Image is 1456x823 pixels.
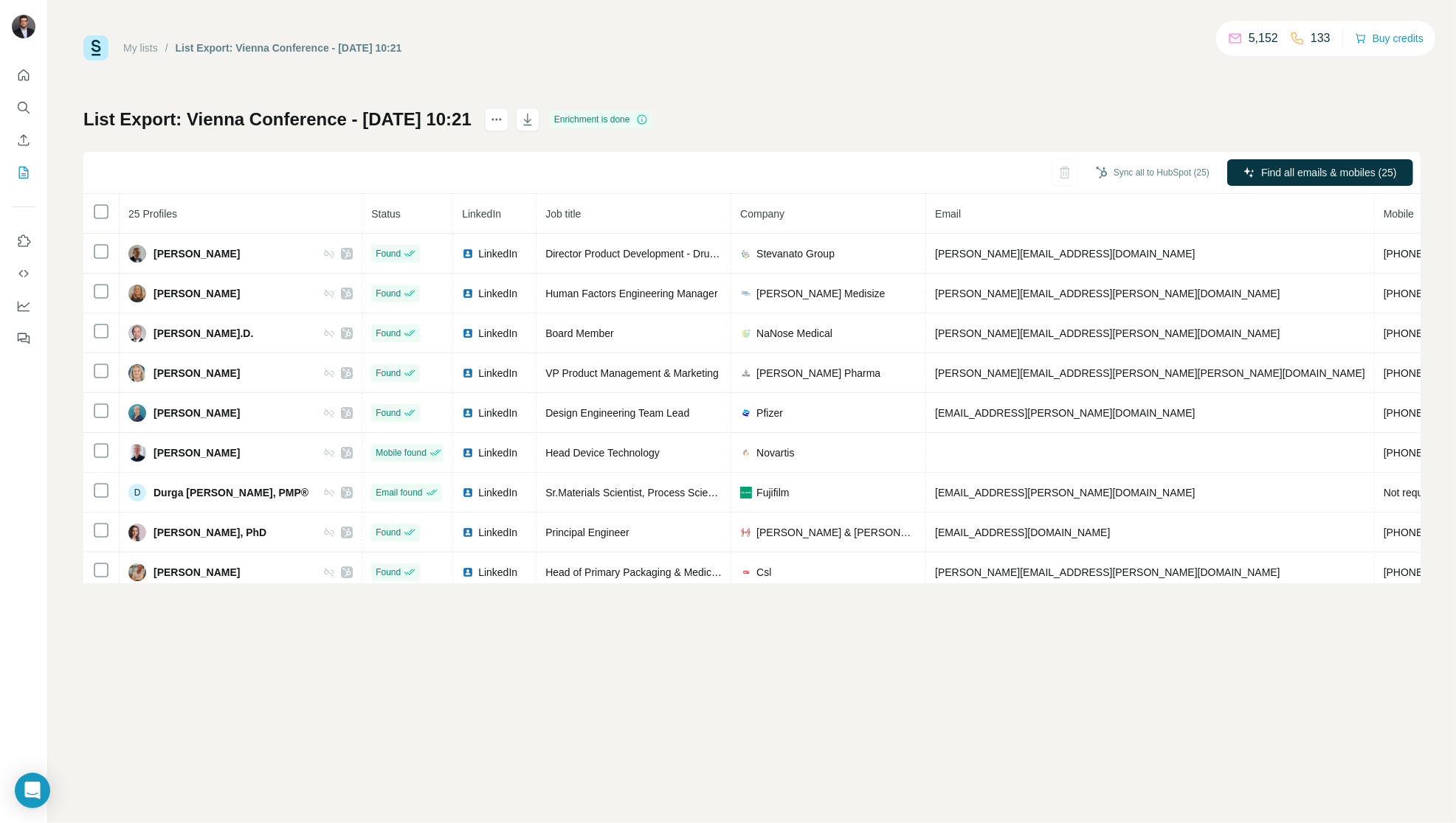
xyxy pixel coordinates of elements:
span: LinkedIn [478,485,517,500]
span: Novartis [756,445,794,460]
span: Mobile found [376,446,427,459]
span: Found [376,247,401,260]
span: [PERSON_NAME], PhD [153,525,266,540]
img: company-logo [740,248,752,260]
span: Board Member [545,327,614,339]
img: Surfe Logo [83,35,108,60]
span: [PERSON_NAME] & [PERSON_NAME] [756,525,917,540]
span: [PERSON_NAME] [153,246,240,261]
button: actions [485,108,508,131]
img: Avatar [128,404,146,422]
img: LinkedIn logo [462,248,474,260]
span: Mobile [1384,208,1414,220]
span: Stevanato Group [756,246,835,261]
span: VP Product Management & Marketing [545,367,719,379]
button: Enrich CSV [12,127,35,153]
button: Buy credits [1355,28,1424,49]
img: Avatar [12,15,35,38]
img: LinkedIn logo [462,447,474,459]
img: Avatar [128,364,146,382]
button: Search [12,94,35,121]
button: Feedback [12,325,35,352]
span: [PERSON_NAME][EMAIL_ADDRESS][PERSON_NAME][DOMAIN_NAME] [935,288,1280,299]
img: LinkedIn logo [462,566,474,578]
img: company-logo [740,487,752,499]
span: Found [376,367,401,380]
span: [EMAIL_ADDRESS][DOMAIN_NAME] [935,527,1110,538]
img: company-logo [740,288,752,299]
span: LinkedIn [478,525,517,540]
span: Found [376,287,401,300]
span: Head Device Technology [545,447,660,459]
span: Company [740,208,784,220]
span: Fujifilm [756,485,789,500]
h1: List Export: Vienna Conference - [DATE] 10:21 [83,108,472,131]
span: [EMAIL_ADDRESS][PERSON_NAME][DOMAIN_NAME] [935,407,1195,419]
button: My lists [12,159,35,186]
img: LinkedIn logo [462,487,474,499]
span: [EMAIL_ADDRESS][PERSON_NAME][DOMAIN_NAME] [935,487,1195,499]
span: LinkedIn [478,366,517,381]
img: LinkedIn logo [462,527,474,538]
span: Pfizer [756,406,783,420]
img: company-logo [740,447,752,459]
span: Found [376,327,401,340]
span: 25 Profiles [128,208,177,220]
span: Not requested [1384,487,1449,499]
span: [PERSON_NAME].D. [153,326,253,341]
button: Use Surfe API [12,260,35,287]
span: [PERSON_NAME][EMAIL_ADDRESS][PERSON_NAME][PERSON_NAME][DOMAIN_NAME] [935,367,1365,379]
button: Quick start [12,62,35,88]
span: Director Product Development - Drug Containment Solutions [545,248,822,260]
img: LinkedIn logo [462,367,474,379]
span: NaNose Medical [756,326,832,341]
img: company-logo [740,527,752,538]
img: Avatar [128,444,146,462]
img: company-logo [740,407,752,419]
span: Principal Engineer [545,527,629,538]
img: LinkedIn logo [462,327,474,339]
span: [PERSON_NAME] [153,286,240,301]
span: Human Factors Engineering Manager [545,288,717,299]
span: [PERSON_NAME][EMAIL_ADDRESS][PERSON_NAME][DOMAIN_NAME] [935,566,1280,578]
span: Email found [376,486,422,499]
span: LinkedIn [462,208,501,220]
span: [PERSON_NAME] [153,406,240,420]
p: 133 [1311,29,1331,47]
span: LinkedIn [478,326,517,341]
img: Avatar [128,245,146,263]
span: Sr.Materials Scientist, Process Science [545,487,725,499]
span: Job title [545,208,581,220]
li: / [165,41,168,55]
img: Avatar [128,324,146,342]
div: Enrichment is done [550,111,652,128]
button: Sync all to HubSpot (25) [1086,162,1220,184]
img: Avatar [128,285,146,302]
button: Dashboard [12,293,35,319]
span: [PERSON_NAME] [153,366,240,381]
span: [PERSON_NAME] Medisize [756,286,885,301]
span: [PERSON_NAME] Pharma [756,366,880,381]
span: Found [376,566,401,579]
div: Open Intercom Messenger [15,773,50,808]
span: Email [935,208,961,220]
button: Use Surfe on LinkedIn [12,228,35,254]
span: [PERSON_NAME][EMAIL_ADDRESS][PERSON_NAME][DOMAIN_NAME] [935,327,1280,339]
span: [PERSON_NAME] [153,565,240,580]
img: company-logo [740,327,752,339]
img: Avatar [128,524,146,541]
span: Head of Primary Packaging & Medical Devices Product Care [545,566,823,578]
span: Find all emails & mobiles (25) [1261,165,1397,180]
span: Csl [756,565,771,580]
span: LinkedIn [478,246,517,261]
div: List Export: Vienna Conference - [DATE] 10:21 [176,41,402,55]
span: Found [376,406,401,420]
span: LinkedIn [478,445,517,460]
span: Found [376,526,401,539]
span: [PERSON_NAME] [153,445,240,460]
img: company-logo [740,367,752,379]
img: LinkedIn logo [462,288,474,299]
a: My lists [123,42,158,54]
span: LinkedIn [478,406,517,420]
span: [PERSON_NAME][EMAIL_ADDRESS][DOMAIN_NAME] [935,248,1195,260]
